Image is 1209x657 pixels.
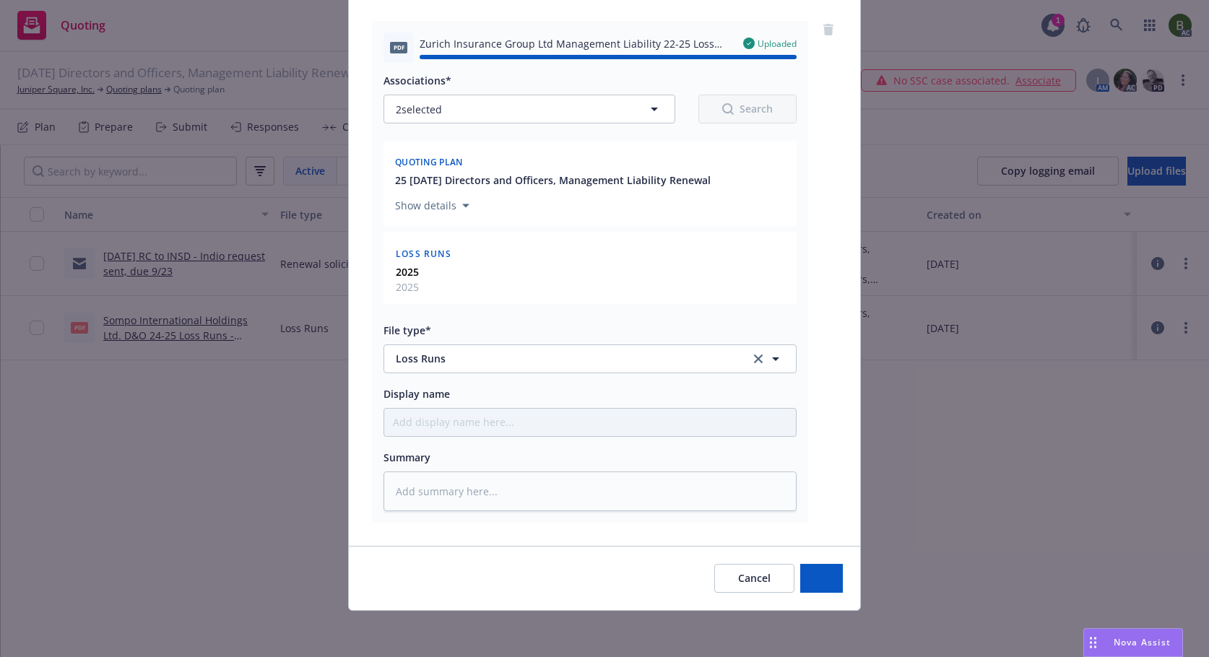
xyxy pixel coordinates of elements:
a: remove [820,21,837,38]
span: Loss Runs [396,248,451,260]
span: Add files [800,571,843,585]
strong: 2025 [396,265,419,279]
button: Nova Assist [1083,628,1183,657]
span: Zurich Insurance Group Ltd Management Liability 22-25 Loss Runs - Valued [DATE].PDF [420,36,732,51]
span: Cancel [738,571,771,585]
button: Add files [800,564,843,593]
span: Loss Runs [396,351,730,366]
button: 25 [DATE] Directors and Officers, Management Liability Renewal [395,173,711,188]
a: clear selection [750,350,767,367]
span: File type* [383,323,431,337]
button: Cancel [714,564,794,593]
button: 2selected [383,95,675,123]
span: Display name [383,387,450,401]
span: PDF [390,42,407,53]
span: Associations* [383,74,451,87]
span: 2 selected [396,102,442,117]
span: 2025 [396,279,419,295]
span: Quoting plan [395,156,463,168]
span: Nova Assist [1114,636,1171,648]
input: Add display name here... [384,409,796,436]
div: Drag to move [1084,629,1102,656]
button: Show details [389,197,475,214]
span: Uploaded [758,38,797,50]
span: Summary [383,451,430,464]
button: Loss Runsclear selection [383,344,797,373]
